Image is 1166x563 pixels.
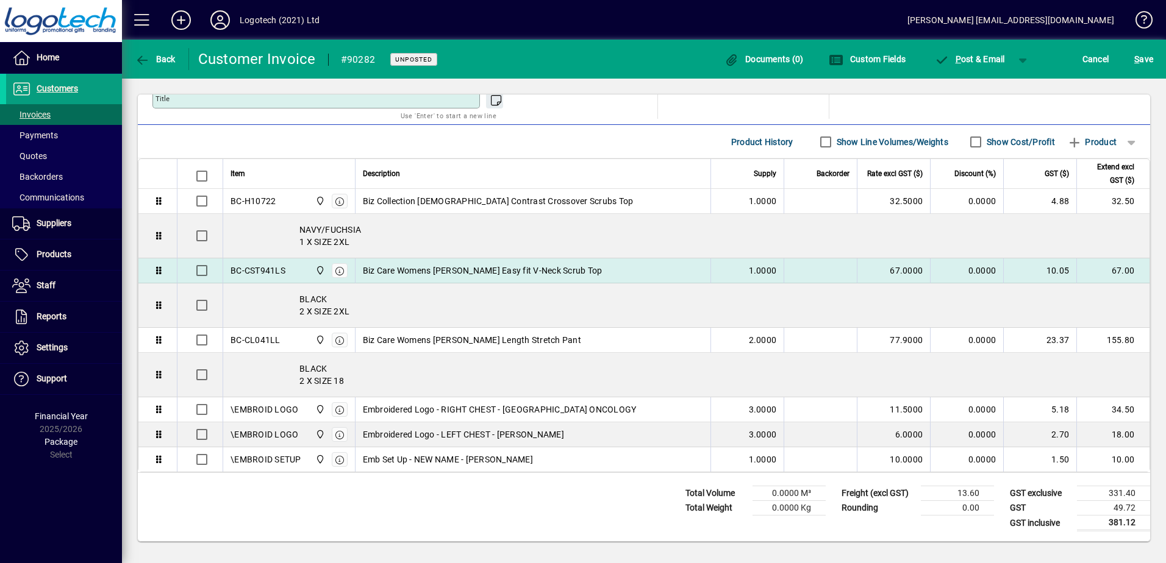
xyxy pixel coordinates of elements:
[363,403,637,416] span: Embroidered Logo - RIGHT CHEST - [GEOGRAPHIC_DATA] ONCOLOGY
[363,195,634,207] span: Biz Collection [DEMOGRAPHIC_DATA] Contrast Crossover Scrubs Top
[1077,515,1150,531] td: 381.12
[231,403,298,416] div: \EMBROID LOGO
[826,48,909,70] button: Custom Fields
[312,453,326,466] span: Central
[865,334,923,346] div: 77.9000
[6,166,122,187] a: Backorders
[1004,515,1077,531] td: GST inclusive
[1061,131,1123,153] button: Product
[363,334,581,346] span: Biz Care Womens [PERSON_NAME] Length Stretch Pant
[749,334,777,346] span: 2.0000
[934,54,1005,64] span: ost & Email
[223,214,1150,258] div: NAVY/FUCHSIA 1 X SIZE 2XL
[6,302,122,332] a: Reports
[363,264,603,277] span: Biz Care Womens [PERSON_NAME] Easy fit V-Neck Scrub Top
[312,194,326,208] span: Central
[37,83,78,93] span: Customers
[162,9,201,31] button: Add
[1003,258,1076,283] td: 10.05
[731,132,793,152] span: Product History
[201,9,240,31] button: Profile
[928,48,1011,70] button: Post & Email
[1004,486,1077,501] td: GST exclusive
[37,52,59,62] span: Home
[37,280,55,290] span: Staff
[37,311,66,321] span: Reports
[341,50,376,69] div: #90282
[984,136,1055,148] label: Show Cost/Profit
[1003,328,1076,353] td: 23.37
[231,167,245,180] span: Item
[6,271,122,301] a: Staff
[749,403,777,416] span: 3.0000
[754,167,776,180] span: Supply
[1003,422,1076,447] td: 2.70
[12,130,58,140] span: Payments
[1076,447,1150,472] td: 10.00
[835,486,921,501] td: Freight (excl GST)
[1134,49,1153,69] span: ave
[1079,48,1112,70] button: Cancel
[930,422,1003,447] td: 0.0000
[930,447,1003,472] td: 0.0000
[198,49,316,69] div: Customer Invoice
[1076,397,1150,422] td: 34.50
[6,125,122,146] a: Payments
[930,397,1003,422] td: 0.0000
[1076,258,1150,283] td: 67.00
[1045,167,1069,180] span: GST ($)
[37,218,71,228] span: Suppliers
[753,486,826,501] td: 0.0000 M³
[921,486,994,501] td: 13.60
[834,136,948,148] label: Show Line Volumes/Weights
[312,403,326,416] span: Central
[867,167,923,180] span: Rate excl GST ($)
[6,104,122,125] a: Invoices
[1131,48,1156,70] button: Save
[231,334,281,346] div: BC-CL041LL
[865,264,923,277] div: 67.0000
[12,172,63,182] span: Backorders
[1082,49,1109,69] span: Cancel
[395,55,432,63] span: Unposted
[1003,189,1076,214] td: 4.88
[749,195,777,207] span: 1.0000
[363,428,564,441] span: Embroidered Logo - LEFT CHEST - [PERSON_NAME]
[6,43,122,73] a: Home
[679,501,753,515] td: Total Weight
[223,283,1150,327] div: BLACK 2 X SIZE 2XL
[12,151,47,161] span: Quotes
[1067,132,1117,152] span: Product
[12,193,84,202] span: Communications
[749,428,777,441] span: 3.0000
[231,453,301,466] div: \EMBROID SETUP
[12,110,51,119] span: Invoices
[865,403,923,416] div: 11.5000
[726,131,798,153] button: Product History
[865,428,923,441] div: 6.0000
[401,108,496,122] mat-hint: Use 'Enter' to start a new line
[35,411,88,421] span: Financial Year
[865,453,923,466] div: 10.0000
[156,94,170,103] mat-label: Title
[6,239,122,270] a: Products
[312,333,326,347] span: Central
[132,48,179,70] button: Back
[122,48,189,70] app-page-header-button: Back
[956,54,961,64] span: P
[45,437,77,447] span: Package
[1004,501,1077,515] td: GST
[223,353,1150,397] div: BLACK 2 X SIZE 18
[363,167,400,180] span: Description
[1077,501,1150,515] td: 49.72
[312,264,326,277] span: Central
[930,189,1003,214] td: 0.0000
[721,48,807,70] button: Documents (0)
[1003,397,1076,422] td: 5.18
[1076,328,1150,353] td: 155.80
[865,195,923,207] div: 32.5000
[753,501,826,515] td: 0.0000 Kg
[37,374,67,383] span: Support
[749,264,777,277] span: 1.0000
[135,54,176,64] span: Back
